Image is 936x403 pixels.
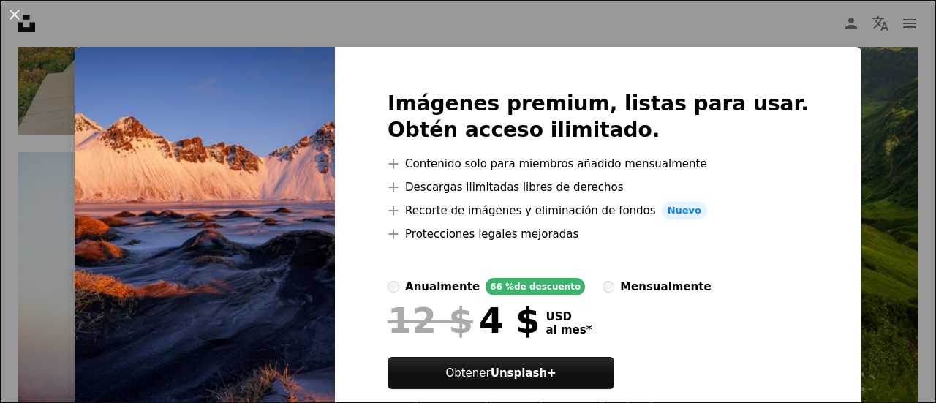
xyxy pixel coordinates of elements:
button: ObtenerUnsplash+ [388,357,614,389]
input: mensualmente [603,281,614,293]
h2: Imágenes premium, listas para usar. Obtén acceso ilimitado. [388,91,809,143]
span: USD [546,310,592,323]
div: 66 % de descuento [486,278,585,295]
div: mensualmente [620,278,711,295]
li: Descargas ilimitadas libres de derechos [388,178,809,196]
li: Contenido solo para miembros añadido mensualmente [388,155,809,173]
li: Protecciones legales mejoradas [388,225,809,243]
strong: Unsplash+ [491,366,556,380]
li: Recorte de imágenes y eliminación de fondos [388,202,809,219]
span: 12 $ [388,301,473,339]
div: anualmente [405,278,480,295]
input: anualmente66 %de descuento [388,281,399,293]
span: Nuevo [662,202,707,219]
span: al mes * [546,323,592,336]
div: 4 $ [388,301,540,339]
